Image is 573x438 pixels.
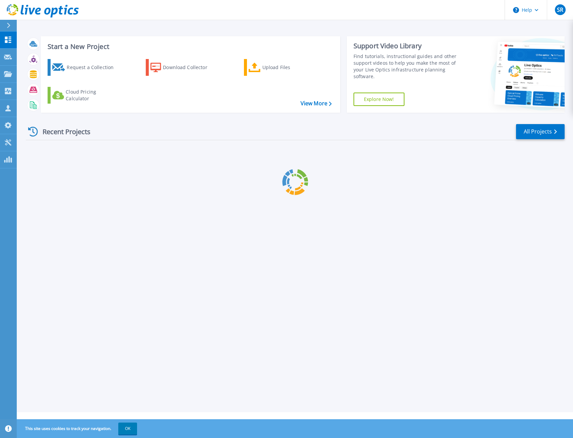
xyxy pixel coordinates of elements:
div: Find tutorials, instructional guides and other support videos to help you make the most of your L... [354,53,464,80]
a: View More [301,100,332,107]
span: SR [557,7,563,12]
span: This site uses cookies to track your navigation. [18,423,137,435]
div: Upload Files [262,61,316,74]
div: Support Video Library [354,42,464,50]
a: Request a Collection [48,59,122,76]
div: Download Collector [163,61,216,74]
div: Cloud Pricing Calculator [66,89,119,102]
a: Explore Now! [354,93,404,106]
a: Cloud Pricing Calculator [48,87,122,104]
button: OK [118,423,137,435]
div: Request a Collection [67,61,120,74]
a: All Projects [516,124,565,139]
h3: Start a New Project [48,43,331,50]
div: Recent Projects [26,123,100,140]
a: Upload Files [244,59,319,76]
a: Download Collector [146,59,220,76]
